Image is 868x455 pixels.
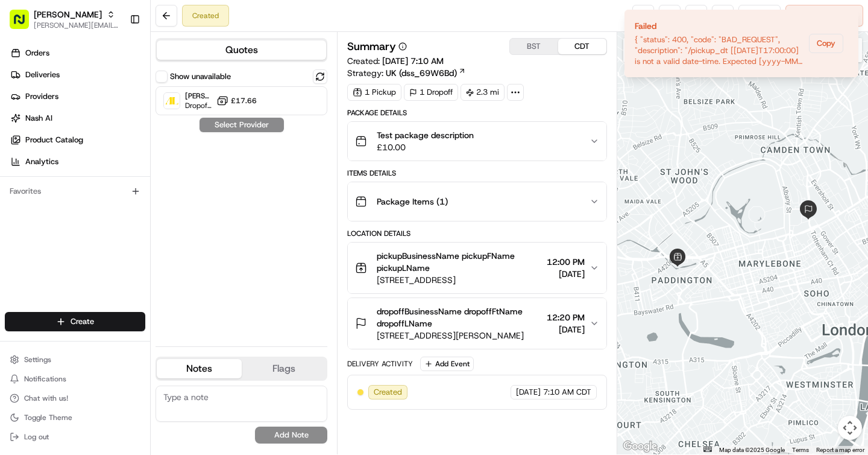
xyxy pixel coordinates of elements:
div: 💻 [102,271,112,281]
button: See all [187,154,219,169]
span: [DATE] 7:10 AM [382,56,444,66]
button: Create [5,312,145,331]
span: UK (dss_69W6Bd) [386,67,457,79]
input: Clear [31,78,199,91]
a: Terms (opens in new tab) [792,447,809,453]
button: Add Event [420,357,474,371]
button: Log out [5,428,145,445]
span: Map data ©2025 Google [719,447,785,453]
div: We're available if you need us! [54,127,166,137]
a: Open this area in Google Maps (opens a new window) [620,439,660,454]
button: £17.66 [216,95,257,107]
a: UK (dss_69W6Bd) [386,67,466,79]
button: Keyboard shortcuts [703,447,712,452]
div: Location Details [347,229,606,238]
h3: Summary [347,41,396,52]
button: Notifications [5,371,145,387]
span: Deliveries [25,69,60,80]
div: { "status": 400, "code": "BAD_REQUEST", "description": "/pickup_dt [[DATE]T17:00:00] is not a val... [635,34,804,67]
button: Start new chat [205,119,219,133]
span: pickupBusinessName pickupFName pickupLName [377,250,541,274]
span: 7:10 AM CDT [543,387,591,398]
button: Test package description£10.00 [348,122,606,161]
span: [STREET_ADDRESS][PERSON_NAME] [377,329,541,342]
img: 1736555255976-a54dd68f-1ca7-489b-9aae-adbdc363a1c4 [12,115,34,137]
img: Jeff Sasse [12,176,31,195]
span: Test package description [377,129,474,141]
span: 12:20 PM [547,311,585,323]
span: [PERSON_NAME] [37,220,98,229]
div: Delivery Activity [347,359,413,369]
a: 💻API Documentation [97,265,198,287]
span: [DATE] [107,187,131,197]
div: Past conversations [12,157,81,167]
button: Flags [242,359,327,378]
button: CDT [558,39,606,54]
img: Addison Lee [164,93,180,109]
span: Toggle Theme [24,413,72,422]
span: Product Catalog [25,135,83,145]
a: 📗Knowledge Base [7,265,97,287]
span: • [100,187,104,197]
span: [PERSON_NAME] [185,91,212,101]
div: Package Details [347,108,606,118]
span: Created [374,387,402,398]
span: Nash AI [25,113,52,124]
span: [DATE] [547,323,585,336]
span: [PERSON_NAME] [37,187,98,197]
a: Analytics [5,152,150,171]
img: Google [620,439,660,454]
span: 12:00 PM [547,256,585,268]
div: 📗 [12,271,22,281]
button: Copy [809,34,843,53]
a: Report a map error [816,447,864,453]
div: Items Details [347,168,606,178]
button: Settings [5,351,145,368]
span: Notifications [24,374,66,384]
div: Strategy: [347,67,466,79]
img: Nash [12,12,36,36]
button: [PERSON_NAME] [34,8,102,21]
span: [DATE] [547,268,585,280]
a: Providers [5,87,150,106]
span: [STREET_ADDRESS] [377,274,541,286]
span: • [100,220,104,229]
a: Nash AI [5,109,150,128]
div: 2.3 mi [461,84,505,101]
div: 1 Dropoff [404,84,458,101]
span: Chat with us! [24,393,68,403]
button: Package Items (1) [348,182,606,221]
span: £17.66 [231,96,257,106]
img: Jes Laurent [12,208,31,231]
span: Analytics [25,156,58,167]
span: Pylon [120,299,146,308]
div: Favorites [5,182,145,201]
label: Show unavailable [170,71,231,82]
img: 1736555255976-a54dd68f-1ca7-489b-9aae-adbdc363a1c4 [24,220,34,230]
a: Orders [5,43,150,63]
button: Quotes [157,40,326,60]
button: BST [510,39,558,54]
div: Failed [635,20,804,32]
button: Map camera controls [838,416,862,440]
span: [PERSON_NAME][EMAIL_ADDRESS][DOMAIN_NAME] [34,21,120,30]
span: Providers [25,91,58,102]
p: Welcome 👋 [12,48,219,68]
button: pickupBusinessName pickupFName pickupLName[STREET_ADDRESS]12:00 PM[DATE] [348,243,606,293]
span: [DATE] [516,387,541,398]
span: Create [71,316,94,327]
span: Created: [347,55,444,67]
a: Deliveries [5,65,150,84]
button: Chat with us! [5,390,145,407]
span: dropoffBusinessName dropoffFtName dropoffLName [377,305,541,329]
img: 1732323095091-59ea418b-cfe3-43c8-9ae0-d0d06d6fd42c [25,115,47,137]
span: Dropoff ETA - [185,101,212,110]
span: API Documentation [114,270,193,282]
a: Powered byPylon [85,299,146,308]
span: Log out [24,432,49,442]
a: Product Catalog [5,130,150,150]
div: 1 Pickup [347,84,401,101]
button: Toggle Theme [5,409,145,426]
span: Orders [25,48,49,59]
